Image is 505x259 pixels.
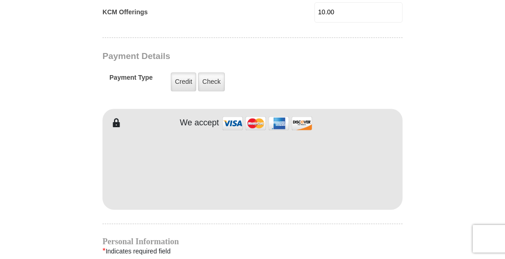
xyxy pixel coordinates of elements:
label: Check [198,72,225,91]
h4: We accept [180,118,219,128]
h3: Payment Details [102,51,338,62]
div: Indicates required field [102,245,403,257]
label: KCM Offerings [102,7,148,17]
h4: Personal Information [102,238,403,245]
label: Credit [171,72,196,91]
img: credit cards accepted [221,113,313,133]
input: Enter Amount [314,2,403,23]
h5: Payment Type [109,74,153,86]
